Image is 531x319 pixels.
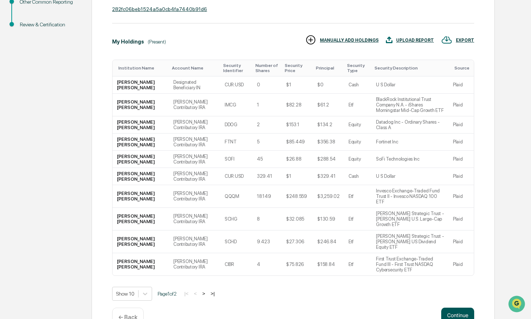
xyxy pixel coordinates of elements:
[313,94,344,116] td: $61.2
[449,230,474,253] td: Plaid
[148,39,166,45] div: (Present)
[252,230,282,253] td: 9.423
[320,38,379,43] div: MANUALLY ADD HOLDINGS
[372,151,448,168] td: SoFi Technologies Inc
[25,63,93,69] div: We're available if you need us!
[449,116,474,134] td: Plaid
[252,208,282,230] td: 8
[223,63,250,73] div: Toggle SortBy
[375,65,445,71] div: Toggle SortBy
[60,92,91,99] span: Attestations
[282,94,313,116] td: $82.28
[113,116,169,134] td: [PERSON_NAME] [PERSON_NAME]
[220,253,252,275] td: CIBR
[220,208,252,230] td: SCHG
[169,185,220,208] td: [PERSON_NAME] Contributory IRA
[169,230,220,253] td: [PERSON_NAME] Contributory IRA
[344,151,372,168] td: Equity
[200,290,207,297] button: >
[252,134,282,151] td: 5
[252,185,282,208] td: 18.149
[344,208,372,230] td: Etf
[220,94,252,116] td: IMCG
[252,253,282,275] td: 4
[192,290,199,297] button: <
[449,253,474,275] td: Plaid
[220,134,252,151] td: FTNT
[220,185,252,208] td: QQQM
[449,185,474,208] td: Plaid
[172,65,217,71] div: Toggle SortBy
[344,230,372,253] td: Etf
[372,208,448,230] td: [PERSON_NAME] Strategic Trust - [PERSON_NAME] U.S. Large-Cap Growth ETF
[7,93,13,98] div: 🖐️
[252,94,282,116] td: 1
[169,116,220,134] td: [PERSON_NAME] Contributory IRA
[372,134,448,151] td: Fortinet Inc
[158,291,177,297] span: Page 1 of 2
[220,230,252,253] td: SCHD
[372,76,448,94] td: U S Dollar
[441,34,452,45] img: EXPORT
[169,253,220,275] td: [PERSON_NAME] Contributory IRA
[252,116,282,134] td: 2
[313,253,344,275] td: $158.84
[282,76,313,94] td: $1
[456,38,474,43] div: EXPORT
[125,58,133,67] button: Start new chat
[220,116,252,134] td: DDOG
[50,89,94,102] a: 🗄️Attestations
[396,38,434,43] div: UPLOAD REPORT
[313,208,344,230] td: $130.59
[386,34,392,45] img: UPLOAD REPORT
[454,65,471,71] div: Toggle SortBy
[169,151,220,168] td: [PERSON_NAME] Contributory IRA
[252,151,282,168] td: 45
[113,253,169,275] td: [PERSON_NAME] [PERSON_NAME]
[113,185,169,208] td: [PERSON_NAME] [PERSON_NAME]
[282,185,313,208] td: $248.559
[282,168,313,185] td: $1
[252,168,282,185] td: 329.41
[313,230,344,253] td: $246.84
[282,116,313,134] td: $153.1
[313,185,344,208] td: $3,259.02
[252,76,282,94] td: 0
[113,76,169,94] td: [PERSON_NAME] [PERSON_NAME]
[282,230,313,253] td: $27.306
[112,6,474,12] div: 282fc06beb1524a5a0cb4fa7440b91d6
[449,76,474,94] td: Plaid
[113,134,169,151] td: [PERSON_NAME] [PERSON_NAME]
[53,93,59,98] div: 🗄️
[449,151,474,168] td: Plaid
[7,106,13,112] div: 🔎
[313,151,344,168] td: $288.54
[449,168,474,185] td: Plaid
[372,116,448,134] td: Datadog Inc - Ordinary Shares - Class A
[169,134,220,151] td: [PERSON_NAME] Contributory IRA
[113,151,169,168] td: [PERSON_NAME] [PERSON_NAME]
[449,134,474,151] td: Plaid
[372,253,448,275] td: First Trust Exchange-Traded Fund III - First Trust NASDAQ Cybersecurity ETF
[220,76,252,94] td: CUR:USD
[347,63,369,73] div: Toggle SortBy
[313,116,344,134] td: $134.2
[344,116,372,134] td: Equity
[313,168,344,185] td: $329.41
[15,106,46,113] span: Data Lookup
[112,39,144,45] div: My Holdings
[20,21,80,29] div: Review & Certification
[118,65,166,71] div: Toggle SortBy
[113,208,169,230] td: [PERSON_NAME] [PERSON_NAME]
[344,253,372,275] td: Etf
[313,76,344,94] td: $0
[508,295,527,315] iframe: Open customer support
[169,168,220,185] td: [PERSON_NAME] Contributory IRA
[25,56,120,63] div: Start new chat
[372,185,448,208] td: Invesco Exchange-Traded Fund Trust II - Invesco NASDAQ 100 ETF
[73,124,89,129] span: Pylon
[282,253,313,275] td: $75.826
[15,92,47,99] span: Preclearance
